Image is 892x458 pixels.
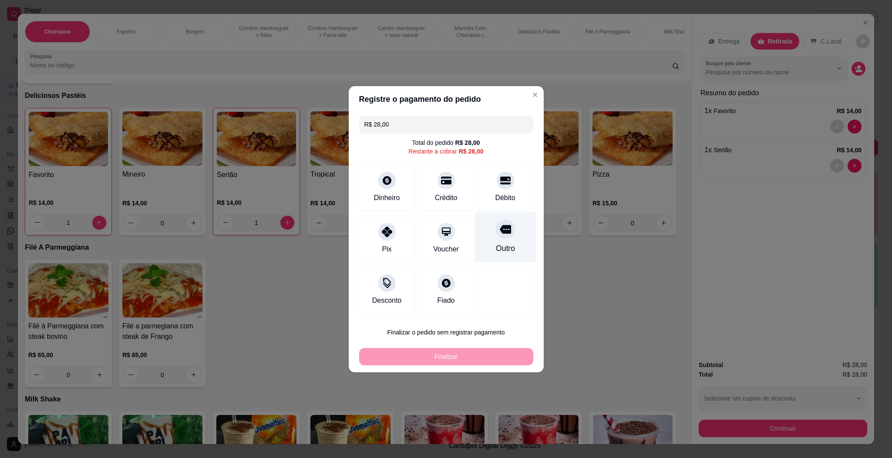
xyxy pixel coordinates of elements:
div: Pix [382,244,391,254]
div: Dinheiro [374,193,400,203]
div: Restante a cobrar [408,147,483,156]
div: Desconto [372,295,402,306]
div: Total do pedido [412,138,480,147]
div: Débito [495,193,515,203]
div: Fiado [437,295,454,306]
input: Ex.: hambúrguer de cordeiro [364,116,528,133]
div: R$ 28,00 [459,147,484,156]
div: R$ 28,00 [455,138,480,147]
header: Registre o pagamento do pedido [349,86,544,112]
div: Voucher [433,244,459,254]
button: Close [528,88,542,102]
div: Crédito [435,193,458,203]
div: Outro [495,243,515,254]
button: Finalizar o pedido sem registrar pagamento [359,324,533,341]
